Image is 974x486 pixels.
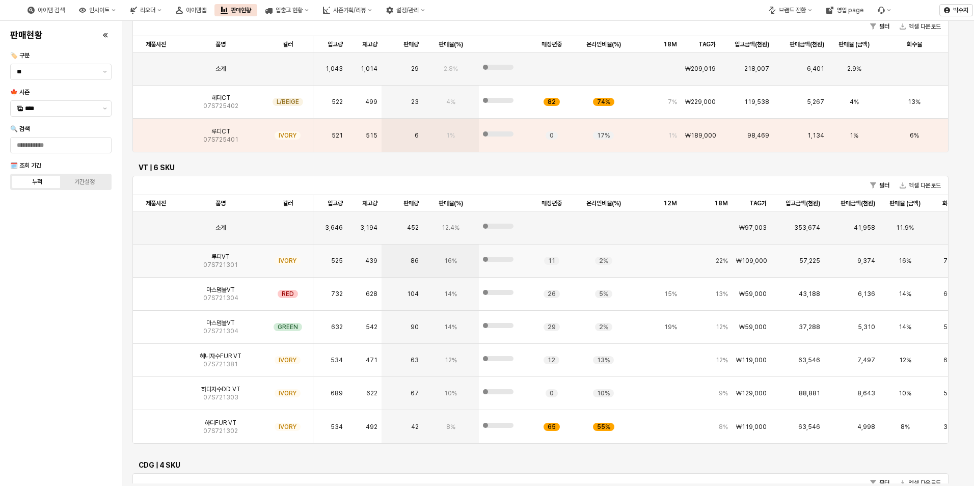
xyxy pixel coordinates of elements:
[799,389,820,397] span: 88,881
[664,323,677,331] span: 19%
[739,290,767,298] span: ₩59,000
[328,40,343,48] span: 입고량
[908,98,921,106] span: 13%
[858,290,875,298] span: 6,136
[411,423,419,431] span: 42
[786,199,820,207] span: 입고금액(천원)
[14,177,61,186] label: 누적
[698,40,716,48] span: TAG가
[124,4,168,16] div: 리오더
[548,356,555,364] span: 12
[820,4,870,16] button: 영업 page
[799,257,820,265] span: 57,225
[362,199,377,207] span: 재고량
[21,4,71,16] button: 아이템 검색
[548,290,556,298] span: 26
[99,101,111,116] button: 제안 사항 표시
[203,102,238,110] span: 07S725402
[206,319,235,327] span: 마스덤블VT
[203,327,238,335] span: 07S721304
[716,257,728,265] span: 22%
[380,4,431,16] button: 설정/관리
[446,423,455,431] span: 8%
[685,98,716,106] span: ₩229,000
[838,40,870,48] span: 판매율 (금액)
[403,40,419,48] span: 판매량
[122,21,974,486] main: App Frame
[362,40,377,48] span: 재고량
[850,98,859,106] span: 4%
[170,4,212,16] button: 아이템맵
[939,4,973,16] button: 박수지
[943,290,957,298] span: 60%
[943,423,956,431] span: 32%
[411,356,419,364] span: 63
[763,4,818,16] div: 브랜드 전환
[203,136,238,144] span: 07S725401
[283,199,293,207] span: 컬러
[719,423,728,431] span: 8%
[542,199,562,207] span: 매장편중
[664,290,677,298] span: 15%
[317,4,378,16] div: 시즌기획/리뷰
[857,356,875,364] span: 7,497
[736,356,767,364] span: ₩119,000
[215,199,226,207] span: 품명
[203,427,238,435] span: 07S721302
[744,98,769,106] span: 119,538
[200,352,241,360] span: 헤니자수FUR VT
[407,290,419,298] span: 104
[850,131,858,140] span: 1%
[685,131,716,140] span: ₩189,000
[74,178,95,185] div: 기간설정
[325,224,343,232] span: 3,646
[10,125,30,132] span: 🔍 검색
[599,257,608,265] span: 2%
[444,290,457,298] span: 14%
[548,257,555,265] span: 11
[899,389,911,397] span: 10%
[214,4,257,16] button: 판매현황
[444,257,457,265] span: 16%
[739,323,767,331] span: ₩59,000
[10,52,30,59] span: 🏷️ 구분
[279,257,296,265] span: IVORY
[259,4,315,16] button: 입출고 현황
[548,323,556,331] span: 29
[366,323,377,331] span: 542
[331,389,343,397] span: 689
[548,98,556,106] span: 82
[444,389,457,397] span: 10%
[790,40,824,48] span: 판매금액(천원)
[203,393,238,401] span: 07S721303
[366,290,377,298] span: 628
[943,389,956,397] span: 52%
[439,40,463,48] span: 판매율(%)
[599,290,608,298] span: 5%
[749,199,767,207] span: TAG가
[716,323,728,331] span: 12%
[943,323,957,331] span: 59%
[550,131,554,140] span: 0
[858,323,875,331] span: 5,310
[736,257,767,265] span: ₩109,000
[739,224,767,232] span: ₩97,003
[139,163,942,172] h6: VT | 6 SKU
[215,224,226,232] span: 소계
[715,290,728,298] span: 13%
[331,257,343,265] span: 525
[799,290,820,298] span: 43,188
[597,131,610,140] span: 17%
[735,40,769,48] span: 입고금액(천원)
[73,4,122,16] button: 인사이트
[866,179,894,192] button: 필터
[360,224,377,232] span: 3,194
[331,323,343,331] span: 632
[146,40,166,48] span: 제품사진
[99,64,111,79] button: 제안 사항 표시
[668,131,677,140] span: 1%
[61,177,109,186] label: 기간설정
